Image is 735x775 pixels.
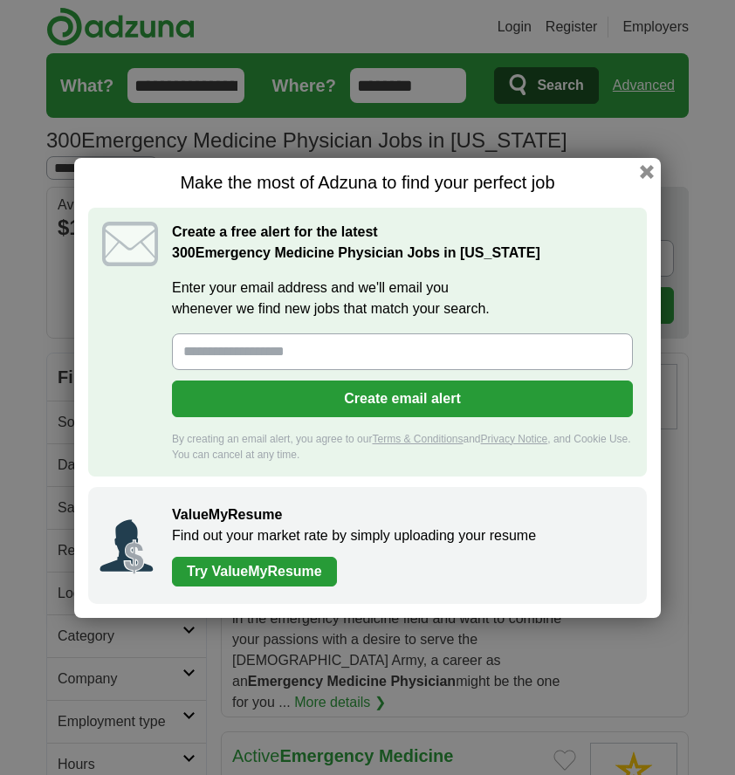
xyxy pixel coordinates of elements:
label: Enter your email address and we'll email you whenever we find new jobs that match your search. [172,278,633,319]
a: Try ValueMyResume [172,557,337,586]
span: 300 [172,243,196,264]
img: icon_email.svg [102,222,158,266]
div: By creating an email alert, you agree to our and , and Cookie Use. You can cancel at any time. [172,431,633,463]
h2: Create a free alert for the latest [172,222,633,264]
a: Terms & Conditions [372,433,463,445]
a: Privacy Notice [481,433,548,445]
button: Create email alert [172,381,633,417]
p: Find out your market rate by simply uploading your resume [172,525,629,546]
h2: ValueMyResume [172,504,629,525]
h1: Make the most of Adzuna to find your perfect job [88,172,647,194]
strong: Emergency Medicine Physician Jobs in [US_STATE] [172,245,540,260]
